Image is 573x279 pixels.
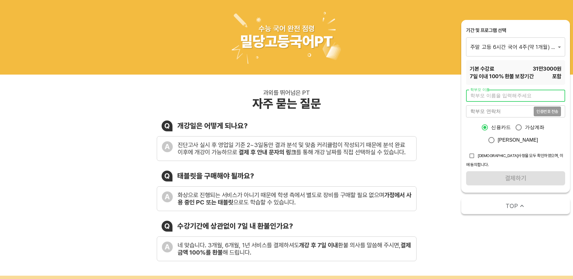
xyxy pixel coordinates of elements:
div: 주말 고등 6시간 국어 4주(약 1개월) 특별PT [466,37,565,56]
span: 포함 [552,72,562,80]
div: 수능 국어 완전 점령 [259,24,315,33]
div: 화상으로 진행되는 서비스가 아니기 때문에 학생 측에서 별도로 장비를 구매할 필요 없으며 으로도 학습할 수 있습니다. [178,191,411,206]
div: 태블릿을 구매해야 될까요? [177,172,254,180]
button: TOP [461,197,570,214]
b: 결제금액 100%를 환불 [178,242,411,256]
div: 기간 및 프로그램 선택 [466,27,565,34]
div: 수강기간에 상관없이 7일 내 환불인가요? [177,222,293,230]
span: 기본 수강료 [470,65,494,72]
b: 개강 후 7일 이내 [299,242,338,249]
b: 가정에서 사용 중인 PC 또는 태블릿 [178,191,411,206]
input: 학부모 이름을 입력해주세요 [466,90,565,102]
div: 네 맞습니다. 3개월, 6개월, 1년 서비스를 결제하셔도 환불 의사를 말씀해 주시면, 해 드립니다. [178,242,411,256]
div: 밀당고등국어PT [240,33,333,50]
input: 학부모 연락처를 입력해주세요 [466,105,534,117]
span: [DEMOGRAPHIC_DATA]사항을 모두 확인하였으며, 이에 동의합니다. [466,153,563,167]
span: 31만3000 원 [533,65,562,72]
span: TOP [506,202,518,210]
div: 과외를 뛰어넘은 PT [263,89,310,96]
span: 7 일 이내 100% 환불 보장기간 [470,72,534,80]
div: A [162,141,173,152]
div: Q [162,120,172,131]
div: A [162,242,173,252]
div: 개강일은 어떻게 되나요? [177,121,248,130]
span: 신용카드 [491,124,511,131]
span: [PERSON_NAME] [498,136,538,144]
b: 결제 후 안내 문자의 링크 [239,149,296,156]
div: Q [162,221,172,232]
div: A [162,191,173,202]
div: Q [162,171,172,181]
div: 자주 묻는 질문 [252,96,321,111]
div: 진단고사 실시 후 영업일 기준 2~3일동안 결과 분석 및 맞춤 커리큘럼이 작성되기 때문에 분석 완료 이후에 개강이 가능하므로 를 통해 개강 날짜를 직접 선택하실 수 있습니다. [178,141,411,156]
span: 가상계좌 [525,124,545,131]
